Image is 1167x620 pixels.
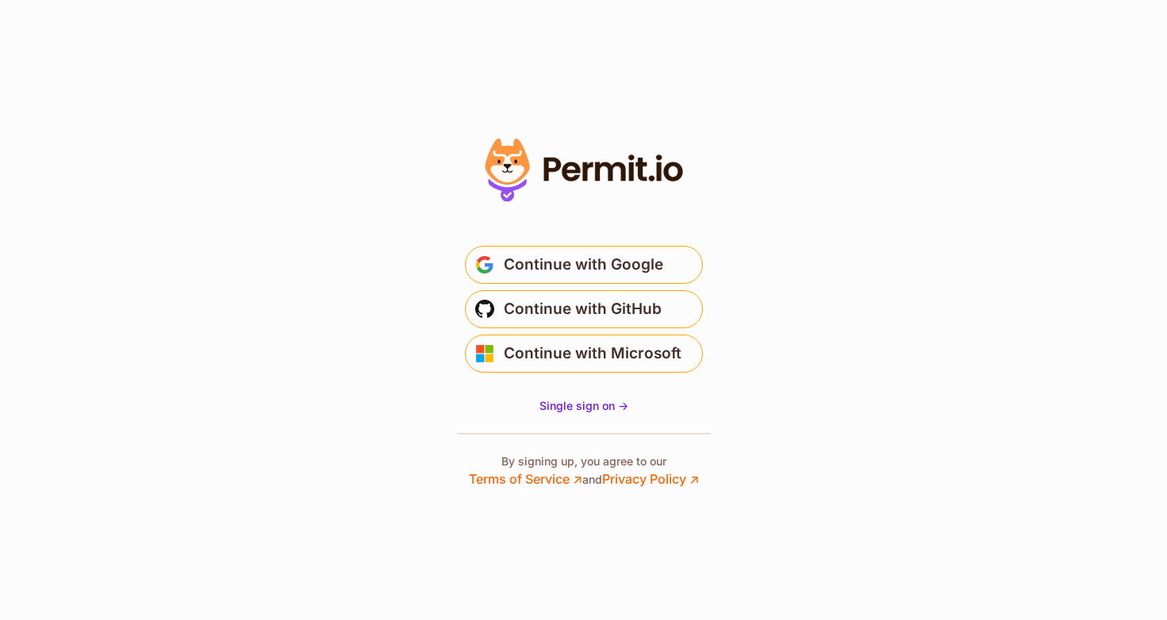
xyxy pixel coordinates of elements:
[504,252,663,277] span: Continue with Google
[465,335,703,373] button: Continue with Microsoft
[602,471,699,487] a: Privacy Policy ↗
[465,246,703,284] button: Continue with Google
[504,341,681,366] span: Continue with Microsoft
[465,290,703,328] button: Continue with GitHub
[539,398,628,414] a: Single sign on ->
[539,399,628,412] span: Single sign on ->
[469,454,699,488] p: By signing up, you agree to our and
[469,471,582,487] a: Terms of Service ↗
[504,297,662,322] span: Continue with GitHub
